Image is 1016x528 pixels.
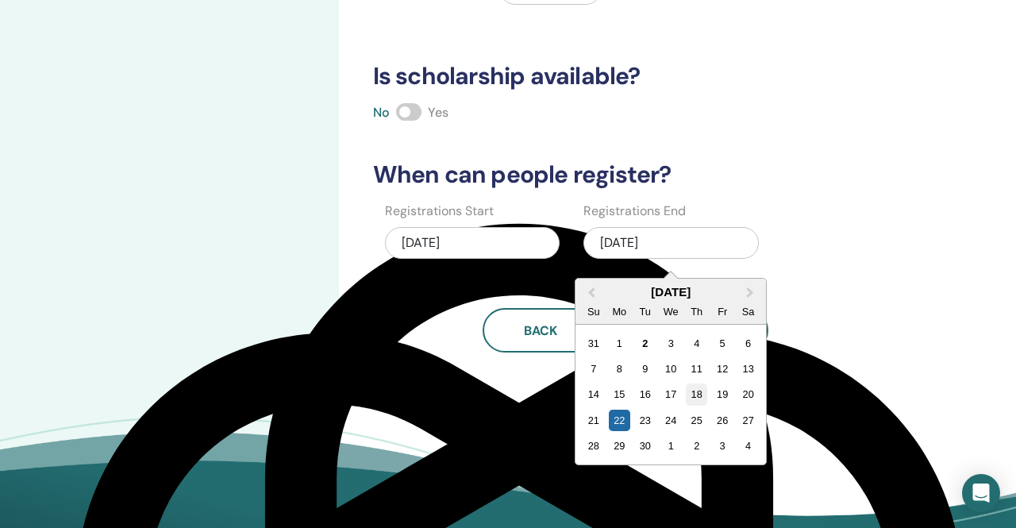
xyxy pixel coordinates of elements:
label: Registrations End [583,202,686,221]
div: [DATE] [583,227,759,259]
div: Open Intercom Messenger [962,474,1000,512]
div: Choose Saturday, September 13th, 2025 [737,358,759,380]
div: Choose Wednesday, September 3rd, 2025 [660,333,682,354]
div: Month September, 2025 [581,330,761,459]
label: Registrations Start [385,202,494,221]
button: Previous Month [577,280,602,306]
div: Choose Friday, September 26th, 2025 [712,410,733,431]
div: Choose Thursday, September 4th, 2025 [686,333,707,354]
div: Tu [634,301,656,322]
div: Choose Monday, September 22nd, 2025 [609,410,630,431]
div: Choose Thursday, October 2nd, 2025 [686,435,707,457]
div: Choose Tuesday, September 2nd, 2025 [634,333,656,354]
div: Choose Saturday, September 27th, 2025 [737,410,759,431]
div: Choose Saturday, September 20th, 2025 [737,383,759,405]
div: Choose Tuesday, September 30th, 2025 [634,435,656,457]
span: Back [524,322,557,339]
div: Choose Saturday, September 6th, 2025 [737,333,759,354]
div: Choose Monday, September 1st, 2025 [609,333,630,354]
div: Choose Sunday, September 21st, 2025 [583,410,604,431]
span: No [373,104,390,121]
h3: Is scholarship available? [364,62,888,91]
div: Choose Sunday, September 14th, 2025 [583,383,604,405]
div: Choose Sunday, August 31st, 2025 [583,333,604,354]
div: Choose Monday, September 15th, 2025 [609,383,630,405]
div: Mo [609,301,630,322]
div: Choose Thursday, September 11th, 2025 [686,358,707,380]
div: We [660,301,682,322]
button: Back [483,308,598,353]
div: Su [583,301,604,322]
div: [DATE] [385,227,560,259]
div: Choose Wednesday, September 24th, 2025 [660,410,682,431]
div: Choose Saturday, October 4th, 2025 [737,435,759,457]
div: Choose Thursday, September 25th, 2025 [686,410,707,431]
div: Choose Wednesday, October 1st, 2025 [660,435,682,457]
div: Choose Thursday, September 18th, 2025 [686,383,707,405]
div: Choose Friday, September 19th, 2025 [712,383,733,405]
div: Choose Monday, September 29th, 2025 [609,435,630,457]
div: Sa [737,301,759,322]
div: Choose Friday, September 5th, 2025 [712,333,733,354]
div: Fr [712,301,733,322]
div: [DATE] [575,285,766,299]
div: Choose Friday, September 12th, 2025 [712,358,733,380]
div: Choose Friday, October 3rd, 2025 [712,435,733,457]
div: Choose Date [575,278,767,465]
div: Choose Wednesday, September 17th, 2025 [660,383,682,405]
div: Choose Wednesday, September 10th, 2025 [660,358,682,380]
span: Yes [428,104,448,121]
div: Th [686,301,707,322]
div: Choose Tuesday, September 9th, 2025 [634,358,656,380]
div: Choose Sunday, September 28th, 2025 [583,435,604,457]
div: Choose Tuesday, September 16th, 2025 [634,383,656,405]
button: Next Month [739,280,764,306]
div: Choose Monday, September 8th, 2025 [609,358,630,380]
div: Choose Sunday, September 7th, 2025 [583,358,604,380]
div: Choose Tuesday, September 23rd, 2025 [634,410,656,431]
